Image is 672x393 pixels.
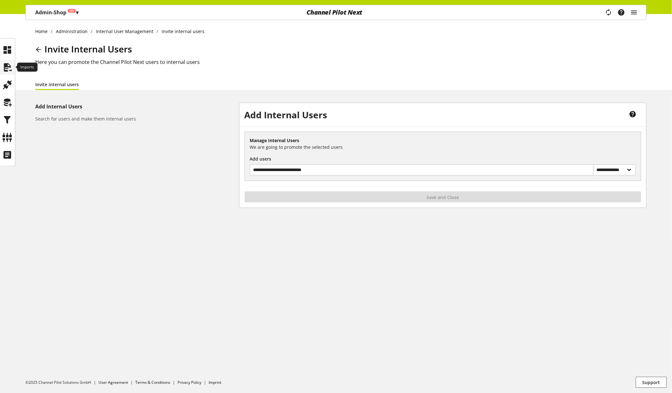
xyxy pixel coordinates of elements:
[53,28,91,35] a: Administration
[35,58,647,66] h2: Here you can promote the Channel Pilot Next users to internal users
[93,28,157,35] a: Internal User Management
[17,63,37,72] div: Imports
[250,137,636,144] h4: Manage Internal Users
[178,380,201,385] a: Privacy Policy
[135,380,170,385] a: Terms & Conditions
[70,9,74,13] span: Off
[25,380,98,385] li: ©2025 Channel Pilot Solutions GmbH
[209,380,221,385] a: Imprint
[35,28,51,35] a: Home
[35,81,79,88] a: Invite internal users
[35,115,237,122] h6: Search for users and make them internal users
[636,377,667,388] button: Support
[76,9,78,16] span: ▾
[250,144,636,150] p: We are going to promote the selected users
[642,379,660,386] span: Support
[25,5,647,20] nav: main navigation
[245,108,327,121] h1: Add Internal Users
[35,103,237,110] h5: Add Internal Users
[98,380,128,385] a: User Agreement
[245,191,641,203] button: Save and Close
[35,9,78,16] p: Admin-Shop
[427,194,459,201] span: Save and Close
[44,43,132,55] span: Invite Internal Users
[250,155,636,162] label: Add users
